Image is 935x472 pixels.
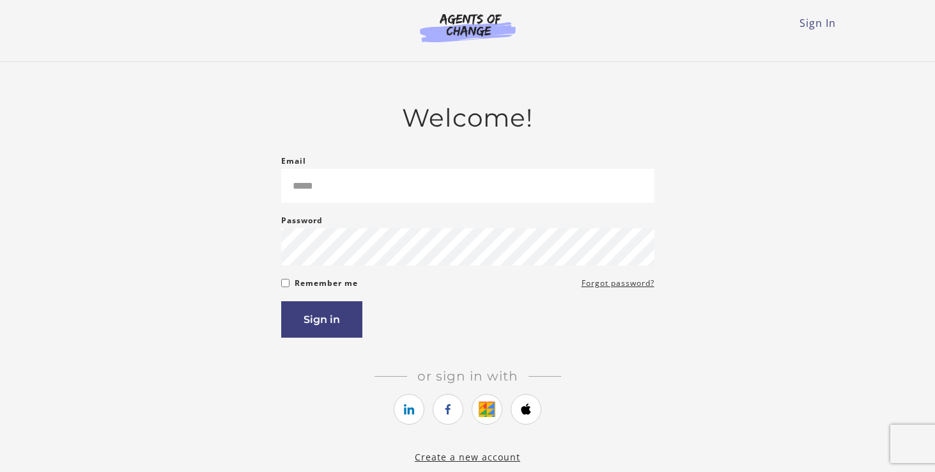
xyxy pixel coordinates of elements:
a: https://courses.thinkific.com/users/auth/facebook?ss%5Breferral%5D=&ss%5Buser_return_to%5D=&ss%5B... [433,394,463,425]
label: Email [281,153,306,169]
img: Agents of Change Logo [406,13,529,42]
a: https://courses.thinkific.com/users/auth/apple?ss%5Breferral%5D=&ss%5Buser_return_to%5D=&ss%5Bvis... [511,394,541,425]
label: Remember me [295,276,358,291]
label: Password [281,213,323,228]
span: Or sign in with [407,368,529,384]
a: Create a new account [415,451,520,463]
h2: Welcome! [281,103,654,133]
a: Sign In [800,16,836,30]
a: Forgot password? [582,276,654,291]
a: https://courses.thinkific.com/users/auth/linkedin?ss%5Breferral%5D=&ss%5Buser_return_to%5D=&ss%5B... [394,394,424,425]
button: Sign in [281,301,362,338]
a: https://courses.thinkific.com/users/auth/google?ss%5Breferral%5D=&ss%5Buser_return_to%5D=&ss%5Bvi... [472,394,502,425]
